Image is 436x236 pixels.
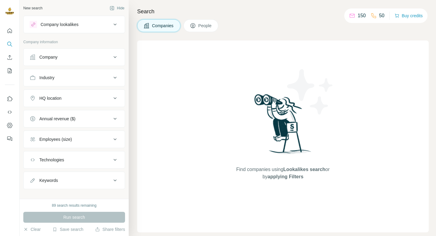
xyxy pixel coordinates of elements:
[24,50,125,64] button: Company
[23,226,41,232] button: Clear
[24,112,125,126] button: Annual revenue ($)
[5,25,15,36] button: Quick start
[39,54,58,60] div: Company
[395,11,423,20] button: Buy credits
[24,153,125,167] button: Technologies
[24,91,125,105] button: HQ location
[152,23,174,29] span: Companies
[198,23,212,29] span: People
[41,21,78,27] div: Company lookalikes
[5,6,15,16] img: Avatar
[24,70,125,85] button: Industry
[358,12,366,19] p: 150
[5,52,15,63] button: Enrich CSV
[5,133,15,144] button: Feedback
[39,157,64,163] div: Technologies
[379,12,385,19] p: 50
[5,120,15,131] button: Dashboard
[39,136,72,142] div: Employees (size)
[5,39,15,50] button: Search
[268,174,303,179] span: applying Filters
[105,4,129,13] button: Hide
[24,132,125,147] button: Employees (size)
[137,7,429,16] h4: Search
[39,95,61,101] div: HQ location
[23,5,42,11] div: New search
[24,173,125,188] button: Keywords
[95,226,125,232] button: Share filters
[52,203,96,208] div: 89 search results remaining
[252,92,315,160] img: Surfe Illustration - Woman searching with binoculars
[283,65,338,119] img: Surfe Illustration - Stars
[5,107,15,118] button: Use Surfe API
[39,116,75,122] div: Annual revenue ($)
[39,177,58,183] div: Keywords
[234,166,331,180] span: Find companies using or by
[24,17,125,32] button: Company lookalikes
[5,93,15,104] button: Use Surfe on LinkedIn
[23,39,125,45] p: Company information
[5,65,15,76] button: My lists
[283,167,325,172] span: Lookalikes search
[52,226,83,232] button: Save search
[39,75,54,81] div: Industry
